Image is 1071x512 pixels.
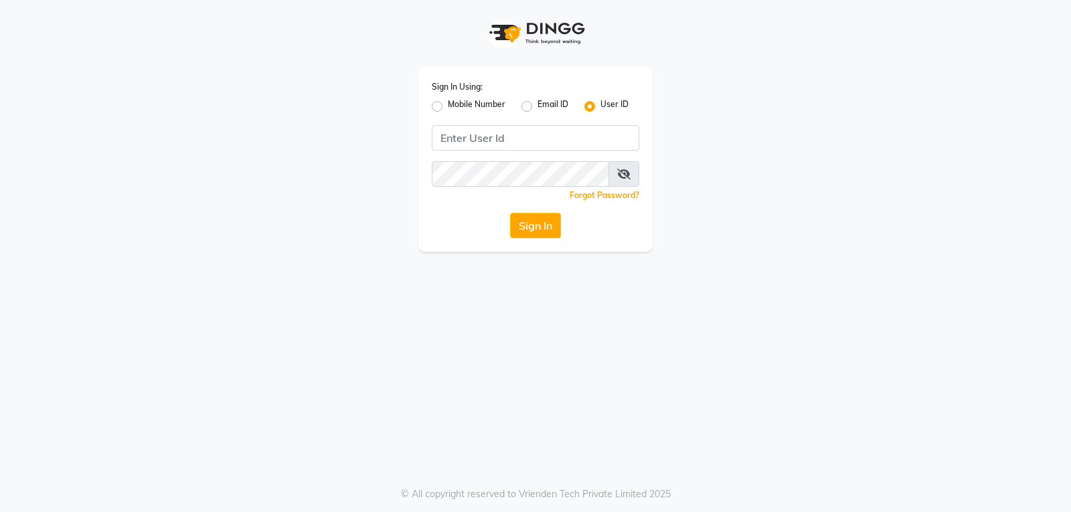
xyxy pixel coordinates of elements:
a: Forgot Password? [570,190,639,200]
label: Email ID [538,98,568,114]
input: Username [432,125,639,151]
input: Username [432,161,609,187]
img: logo1.svg [482,13,589,53]
label: Mobile Number [448,98,505,114]
label: Sign In Using: [432,81,483,93]
button: Sign In [510,213,561,238]
label: User ID [600,98,629,114]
